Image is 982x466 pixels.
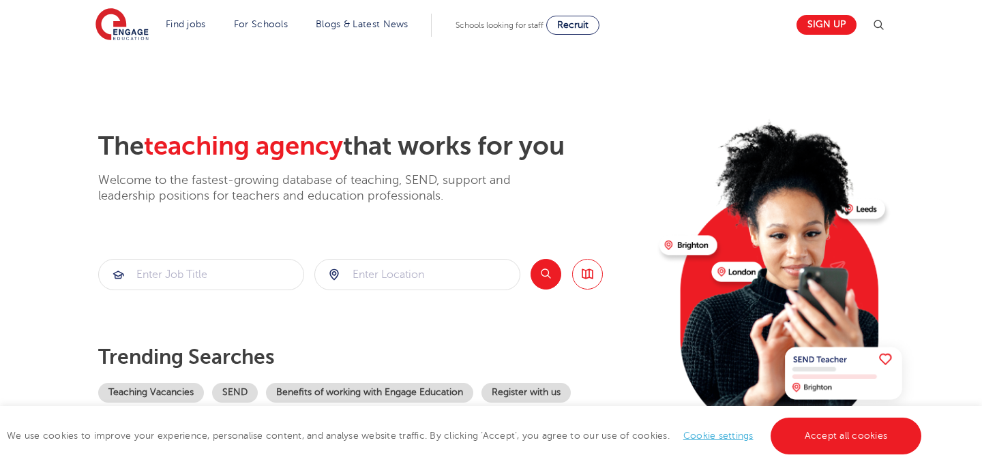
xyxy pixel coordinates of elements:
a: SEND [212,383,258,403]
a: Accept all cookies [771,418,922,454]
a: Find jobs [166,19,206,29]
input: Submit [99,260,303,290]
p: Welcome to the fastest-growing database of teaching, SEND, support and leadership positions for t... [98,172,548,204]
a: Cookie settings [683,431,754,441]
a: For Schools [234,19,288,29]
p: Trending searches [98,345,649,369]
img: Engage Education [95,8,149,42]
a: Teaching Vacancies [98,383,204,403]
span: teaching agency [144,131,343,161]
div: Submit [98,259,304,290]
input: Submit [315,260,520,290]
button: Search [531,259,561,290]
a: Recruit [546,16,599,35]
a: Sign up [797,15,857,35]
a: Register with us [481,383,571,403]
a: Blogs & Latest News [316,19,408,29]
span: Recruit [557,20,589,30]
a: Benefits of working with Engage Education [266,383,473,403]
div: Submit [314,259,520,290]
h2: The that works for you [98,131,649,162]
span: We use cookies to improve your experience, personalise content, and analyse website traffic. By c... [7,431,925,441]
span: Schools looking for staff [456,20,544,30]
